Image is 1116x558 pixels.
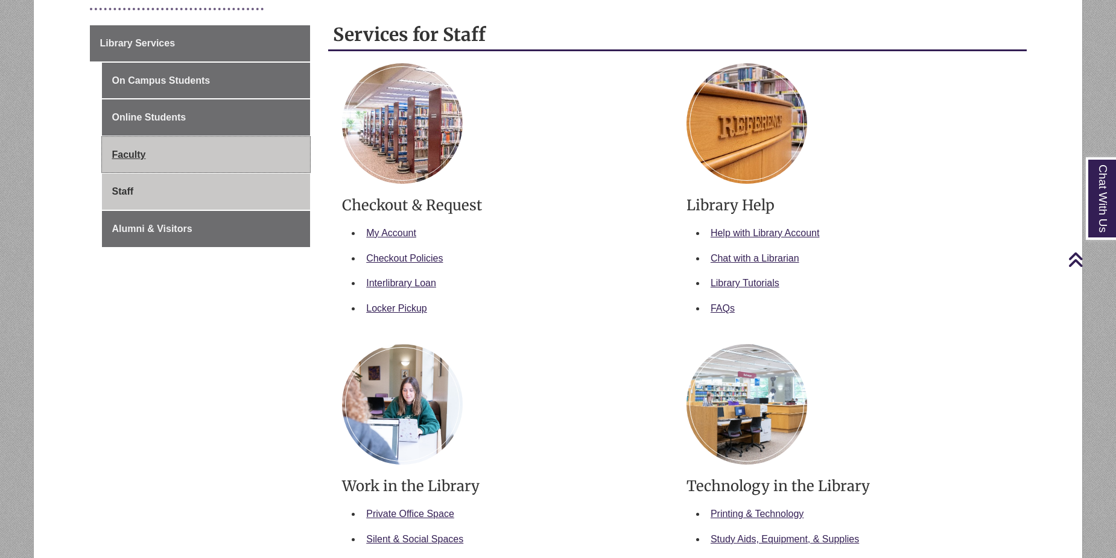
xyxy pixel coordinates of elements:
[366,228,416,238] a: My Account
[711,303,735,313] a: FAQs
[102,211,311,247] a: Alumni & Visitors
[100,38,176,48] span: Library Services
[366,509,454,519] a: Private Office Space
[686,477,1013,495] h3: Technology in the Library
[102,174,311,210] a: Staff
[711,228,820,238] a: Help with Library Account
[1068,251,1113,268] a: Back to Top
[711,253,799,263] a: Chat with a Librarian
[90,25,311,61] a: Library Services
[342,196,668,215] h3: Checkout & Request
[90,25,311,247] div: Guide Page Menu
[711,509,804,519] a: Printing & Technology
[711,534,859,544] a: Study Aids, Equipment, & Supplies
[102,63,311,99] a: On Campus Students
[328,19,1026,51] h2: Services for Staff
[366,303,427,313] a: Locker Pickup
[366,278,436,288] a: Interlibrary Loan
[366,534,463,544] a: Silent & Social Spaces
[686,196,1013,215] h3: Library Help
[711,278,779,288] a: Library Tutorials
[102,137,311,173] a: Faculty
[102,99,311,136] a: Online Students
[342,477,668,495] h3: Work in the Library
[366,253,443,263] a: Checkout Policies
